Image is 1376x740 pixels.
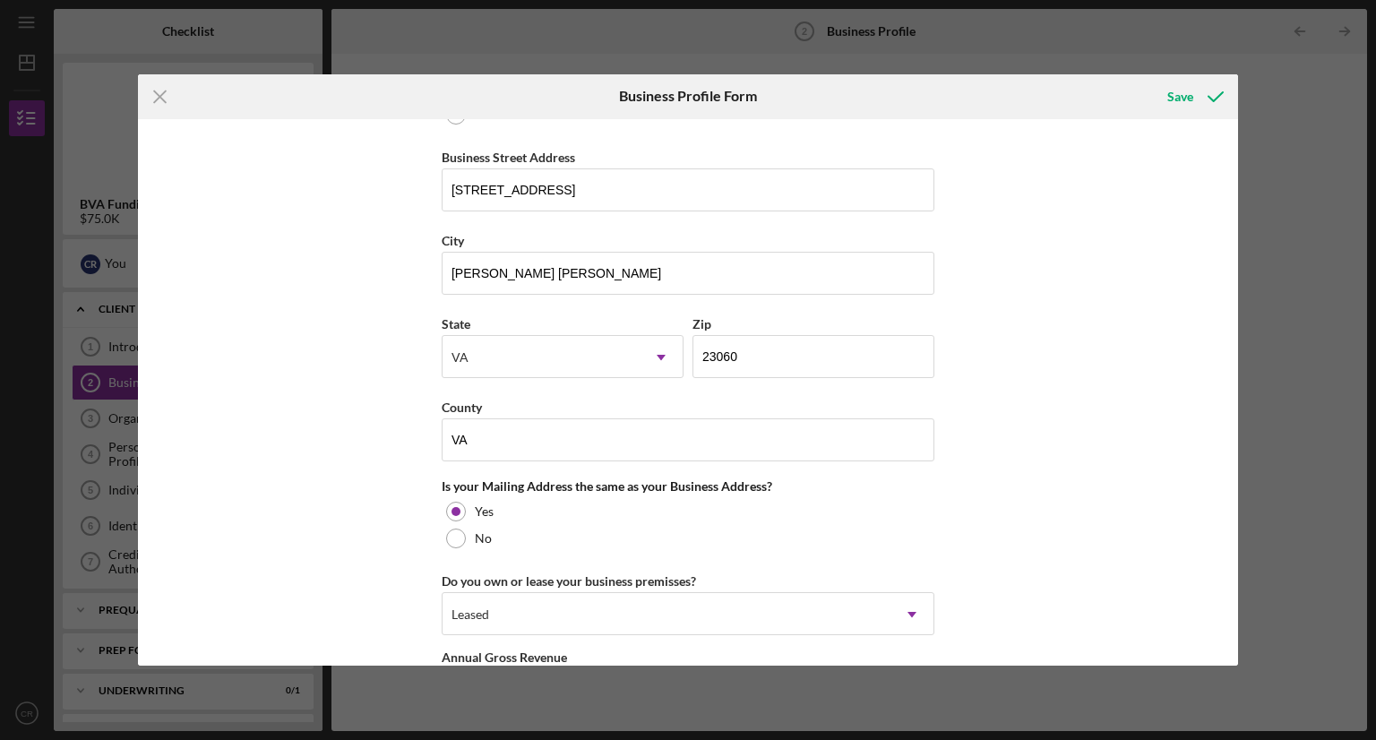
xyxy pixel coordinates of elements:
label: Yes [475,504,494,519]
label: Annual Gross Revenue [442,650,567,665]
div: Leased [451,607,489,622]
h6: Business Profile Form [619,88,757,104]
button: Save [1149,79,1238,115]
div: Is your Mailing Address the same as your Business Address? [442,479,934,494]
label: Zip [692,316,711,331]
label: No [475,531,492,546]
label: County [442,400,482,415]
label: City [442,233,464,248]
div: Save [1167,79,1193,115]
div: VA [451,350,469,365]
label: Business Street Address [442,150,575,165]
